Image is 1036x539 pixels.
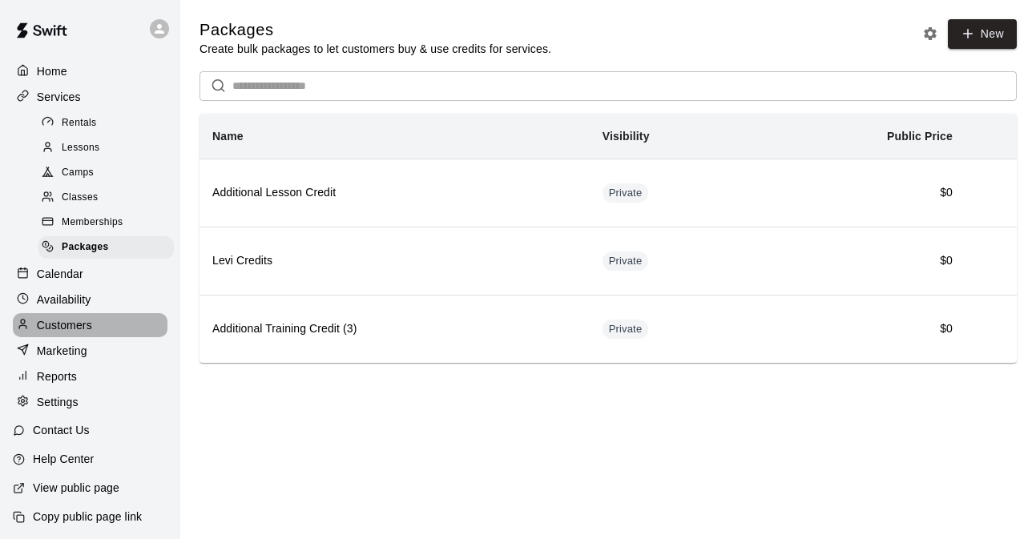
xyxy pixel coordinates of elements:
[38,211,180,235] a: Memberships
[212,320,577,338] h6: Additional Training Credit (3)
[37,394,79,410] p: Settings
[212,184,577,202] h6: Additional Lesson Credit
[769,184,953,202] h6: $0
[603,320,649,339] div: This service is hidden, and can only be accessed via a direct link
[37,63,67,79] p: Home
[603,186,649,201] span: Private
[603,322,649,337] span: Private
[13,262,167,286] a: Calendar
[212,252,577,270] h6: Levi Credits
[62,239,109,255] span: Packages
[37,292,91,308] p: Availability
[887,130,953,143] b: Public Price
[33,451,94,467] p: Help Center
[200,19,551,41] h5: Packages
[62,140,100,156] span: Lessons
[62,165,94,181] span: Camps
[212,130,244,143] b: Name
[13,390,167,414] a: Settings
[13,85,167,109] a: Services
[62,115,97,131] span: Rentals
[38,137,174,159] div: Lessons
[37,89,81,105] p: Services
[38,112,174,135] div: Rentals
[200,41,551,57] p: Create bulk packages to let customers buy & use credits for services.
[38,235,180,260] a: Packages
[37,343,87,359] p: Marketing
[38,162,174,184] div: Camps
[38,135,180,160] a: Lessons
[38,111,180,135] a: Rentals
[769,320,953,338] h6: $0
[38,211,174,234] div: Memberships
[13,59,167,83] a: Home
[603,130,650,143] b: Visibility
[769,252,953,270] h6: $0
[13,364,167,388] a: Reports
[13,339,167,363] a: Marketing
[603,251,649,271] div: This service is hidden, and can only be accessed via a direct link
[13,313,167,337] a: Customers
[33,509,142,525] p: Copy public page link
[603,183,649,203] div: This service is hidden, and can only be accessed via a direct link
[62,215,123,231] span: Memberships
[38,236,174,259] div: Packages
[38,187,174,209] div: Classes
[948,19,1017,49] a: New
[38,186,180,211] a: Classes
[200,114,1017,363] table: simple table
[37,368,77,384] p: Reports
[37,317,92,333] p: Customers
[13,288,167,312] a: Availability
[33,480,119,496] p: View public page
[33,422,90,438] p: Contact Us
[37,266,83,282] p: Calendar
[38,161,180,186] a: Camps
[918,22,942,46] button: Packages settings
[603,254,649,269] span: Private
[62,190,98,206] span: Classes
